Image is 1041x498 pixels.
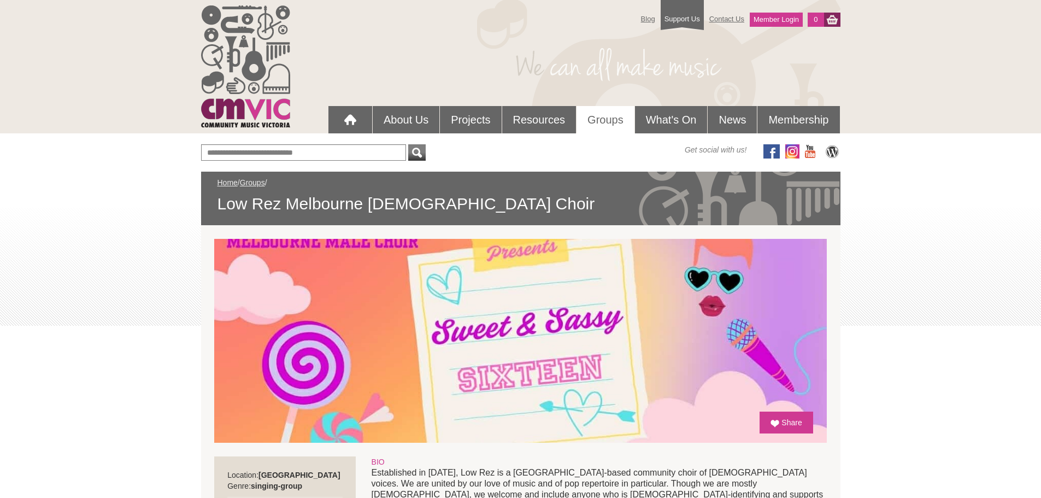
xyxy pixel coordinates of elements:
[636,9,661,28] a: Blog
[708,106,757,133] a: News
[372,456,827,467] div: BIO
[785,144,799,159] img: icon-instagram.png
[217,194,824,214] span: Low Rez Melbourne [DEMOGRAPHIC_DATA] Choir
[201,5,290,127] img: cmvic_logo.png
[635,106,708,133] a: What's On
[760,412,813,433] a: Share
[258,471,340,479] strong: [GEOGRAPHIC_DATA]
[217,177,824,214] div: / /
[685,144,747,155] span: Get social with us!
[214,239,826,443] img: Low Rez Melbourne Male Choir
[440,106,501,133] a: Projects
[577,106,634,133] a: Groups
[373,106,439,133] a: About Us
[217,178,238,187] a: Home
[808,13,824,27] a: 0
[704,9,750,28] a: Contact Us
[824,144,840,159] img: CMVic Blog
[502,106,577,133] a: Resources
[240,178,265,187] a: Groups
[750,13,803,27] a: Member Login
[251,482,302,490] strong: singing-group
[757,106,839,133] a: Membership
